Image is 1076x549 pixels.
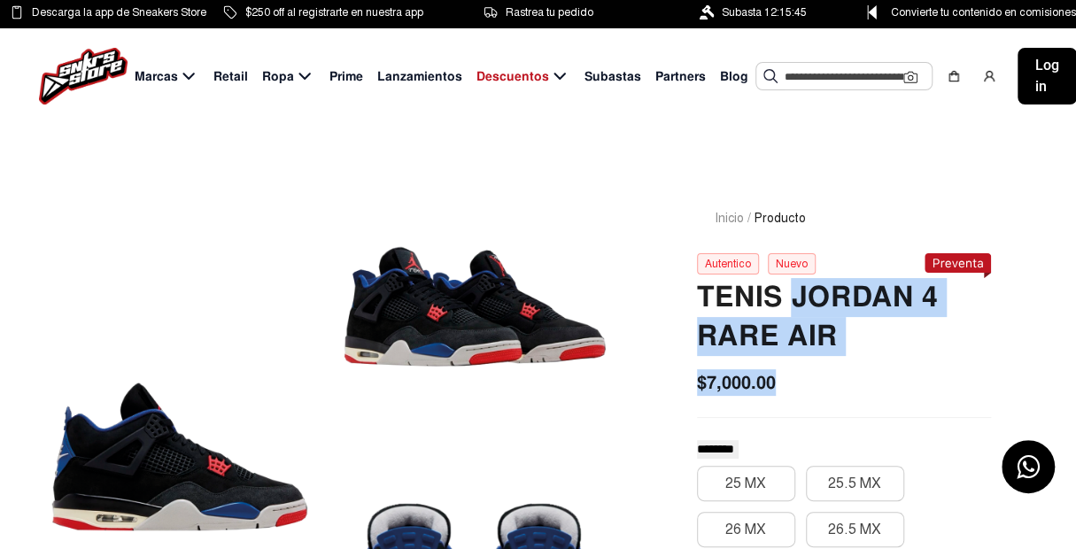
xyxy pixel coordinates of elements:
[982,69,996,83] img: user
[697,466,795,501] button: 25 MX
[262,67,294,86] span: Ropa
[32,3,206,22] span: Descarga la app de Sneakers Store
[584,67,641,86] span: Subastas
[506,3,593,22] span: Rastrea tu pedido
[903,70,917,84] img: Cámara
[39,48,128,104] img: logo
[722,3,807,22] span: Subasta 12:15:45
[891,3,1076,22] span: Convierte tu contenido en comisiones
[715,211,744,226] a: Inicio
[135,67,178,86] span: Marcas
[213,67,248,86] span: Retail
[720,67,748,86] span: Blog
[747,209,751,228] span: /
[697,512,795,547] button: 26 MX
[697,369,776,396] span: $7,000.00
[806,466,904,501] button: 25.5 MX
[245,3,423,22] span: $250 off al registrarte en nuestra app
[697,253,759,274] div: Autentico
[861,5,883,19] img: Control Point Icon
[1035,55,1059,97] span: Log in
[806,512,904,547] button: 26.5 MX
[476,67,549,86] span: Descuentos
[655,67,706,86] span: Partners
[697,278,991,356] h2: TENIS JORDAN 4 RARE AIR
[329,67,363,86] span: Prime
[755,209,806,228] span: Producto
[947,69,961,83] img: shopping
[377,67,462,86] span: Lanzamientos
[763,69,778,83] img: Buscar
[768,253,816,274] div: Nuevo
